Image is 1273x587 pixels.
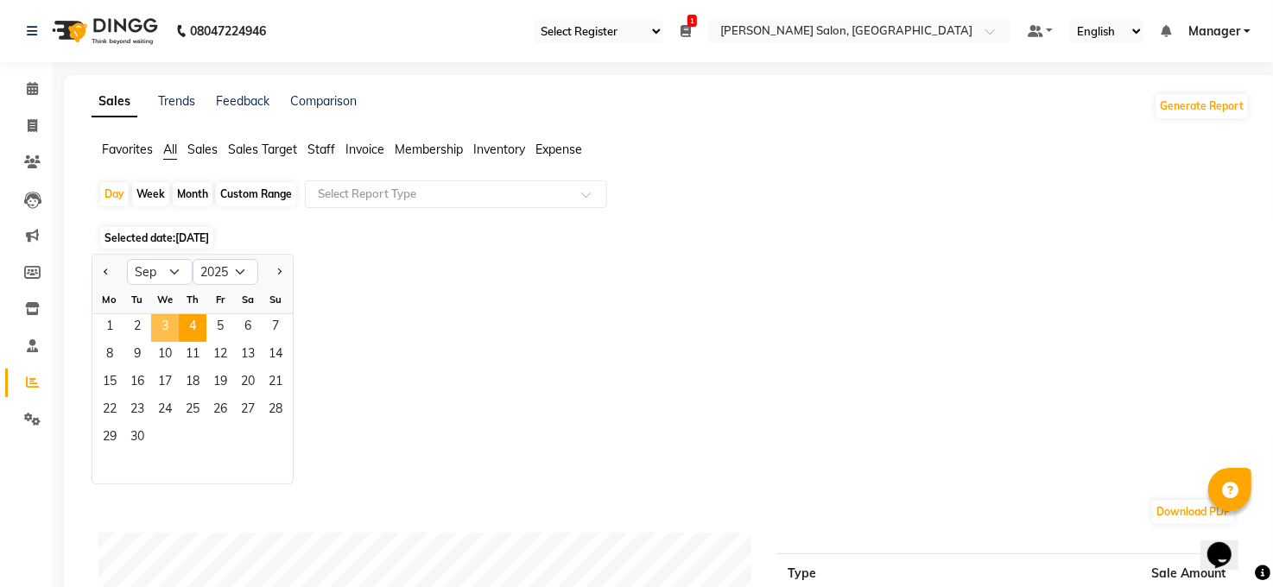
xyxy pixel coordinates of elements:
div: Thursday, September 18, 2025 [179,369,206,397]
span: 30 [123,425,151,452]
span: 2 [123,314,151,342]
span: 4 [179,314,206,342]
div: Sunday, September 21, 2025 [262,369,289,397]
div: Su [262,286,289,313]
a: Trends [158,93,195,109]
select: Select year [193,259,258,285]
button: Generate Report [1156,94,1248,118]
div: Thursday, September 11, 2025 [179,342,206,369]
div: We [151,286,179,313]
div: Tuesday, September 16, 2025 [123,369,151,397]
span: Sales [187,142,218,157]
span: 13 [234,342,262,369]
div: Tu [123,286,151,313]
div: Sunday, September 14, 2025 [262,342,289,369]
span: Inventory [473,142,525,157]
button: Next month [272,258,286,286]
div: Friday, September 19, 2025 [206,369,234,397]
span: 9 [123,342,151,369]
div: Monday, September 1, 2025 [96,314,123,342]
span: 6 [234,314,262,342]
div: Monday, September 22, 2025 [96,397,123,425]
iframe: chat widget [1200,518,1256,570]
div: Thursday, September 25, 2025 [179,397,206,425]
div: Monday, September 29, 2025 [96,425,123,452]
div: Wednesday, September 24, 2025 [151,397,179,425]
span: [DATE] [175,231,209,244]
span: 16 [123,369,151,397]
span: 5 [206,314,234,342]
select: Select month [127,259,193,285]
div: Mo [96,286,123,313]
div: Friday, September 5, 2025 [206,314,234,342]
span: 19 [206,369,234,397]
span: 7 [262,314,289,342]
img: logo [44,7,162,55]
b: 08047224946 [190,7,266,55]
span: 21 [262,369,289,397]
div: Day [100,182,129,206]
span: 1 [687,15,697,27]
div: Saturday, September 27, 2025 [234,397,262,425]
div: Friday, September 26, 2025 [206,397,234,425]
div: Saturday, September 6, 2025 [234,314,262,342]
span: All [163,142,177,157]
span: 18 [179,369,206,397]
div: Wednesday, September 10, 2025 [151,342,179,369]
div: Sa [234,286,262,313]
span: Favorites [102,142,153,157]
div: Thursday, September 4, 2025 [179,314,206,342]
div: Tuesday, September 30, 2025 [123,425,151,452]
div: Wednesday, September 17, 2025 [151,369,179,397]
span: 15 [96,369,123,397]
button: Download PDF [1152,500,1234,524]
div: Monday, September 8, 2025 [96,342,123,369]
a: Feedback [216,93,269,109]
div: Sunday, September 28, 2025 [262,397,289,425]
div: Month [173,182,212,206]
a: 1 [681,23,691,39]
span: 10 [151,342,179,369]
div: Tuesday, September 2, 2025 [123,314,151,342]
div: Saturday, September 20, 2025 [234,369,262,397]
span: 3 [151,314,179,342]
span: 26 [206,397,234,425]
div: Monday, September 15, 2025 [96,369,123,397]
a: Comparison [290,93,357,109]
div: Week [132,182,169,206]
div: Tuesday, September 9, 2025 [123,342,151,369]
span: 14 [262,342,289,369]
button: Previous month [99,258,113,286]
span: Expense [535,142,582,157]
span: 20 [234,369,262,397]
span: 17 [151,369,179,397]
span: Membership [395,142,463,157]
div: Custom Range [216,182,296,206]
span: 8 [96,342,123,369]
span: Staff [307,142,335,157]
div: Wednesday, September 3, 2025 [151,314,179,342]
span: Sales Target [228,142,297,157]
span: 1 [96,314,123,342]
span: Invoice [345,142,384,157]
span: 23 [123,397,151,425]
span: 25 [179,397,206,425]
div: Tuesday, September 23, 2025 [123,397,151,425]
span: 12 [206,342,234,369]
span: 22 [96,397,123,425]
div: Th [179,286,206,313]
a: Sales [92,86,137,117]
span: 11 [179,342,206,369]
span: 27 [234,397,262,425]
span: Selected date: [100,227,213,249]
div: Friday, September 12, 2025 [206,342,234,369]
span: Manager [1188,22,1240,41]
span: 29 [96,425,123,452]
div: Saturday, September 13, 2025 [234,342,262,369]
div: Fr [206,286,234,313]
span: 24 [151,397,179,425]
span: 28 [262,397,289,425]
div: Sunday, September 7, 2025 [262,314,289,342]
